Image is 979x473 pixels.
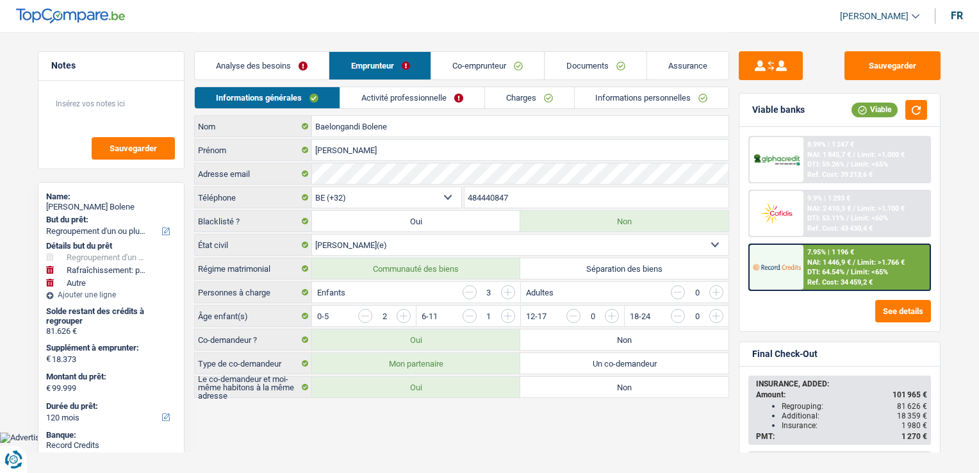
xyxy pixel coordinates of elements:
[853,258,856,267] span: /
[312,211,520,231] label: Oui
[847,268,850,276] span: /
[756,379,927,388] div: INSURANCE, ADDED:
[465,187,729,208] input: 401020304
[858,151,905,159] span: Limit: >1.000 €
[312,329,520,350] label: Oui
[312,258,520,279] label: Communauté des biens
[858,258,905,267] span: Limit: >1.766 €
[195,163,312,184] label: Adresse email
[575,87,729,108] a: Informations personnelles
[46,306,176,326] div: Solde restant des crédits à regrouper
[951,10,963,22] div: fr
[195,235,312,255] label: État civil
[432,52,545,79] a: Co-emprunteur
[844,51,941,80] button: Sauvegarder
[329,52,431,79] a: Emprunteur
[195,306,312,326] label: Âge enfant(s)
[92,137,175,160] button: Sauvegarder
[312,353,520,374] label: Mon partenaire
[195,377,312,397] label: Le co-demandeur et moi-même habitons à la même adresse
[782,421,927,430] div: Insurance:
[893,390,927,399] span: 101 965 €
[853,204,856,213] span: /
[875,300,931,322] button: See details
[808,140,855,149] div: 8.99% | 1 247 €
[808,170,873,179] div: Ref. Cost: 39 213,6 €
[901,432,927,441] span: 1 270 €
[782,402,927,411] div: Regrouping:
[46,440,176,451] div: Record Credits
[195,87,340,108] a: Informations générales
[808,214,845,222] span: DTI: 53.11%
[195,329,312,350] label: Co-demandeur ?
[195,52,329,79] a: Analyse des besoins
[520,211,728,231] label: Non
[808,204,851,213] span: NAI: 2 410,3 €
[379,312,390,320] div: 2
[897,411,927,420] span: 18 359 €
[46,290,176,299] div: Ajouter une ligne
[840,11,909,22] span: [PERSON_NAME]
[46,192,176,202] div: Name:
[46,215,174,225] label: But du prêt:
[46,241,176,251] div: Détails but du prêt
[51,60,171,71] h5: Notes
[897,402,927,411] span: 81 626 €
[110,144,157,153] span: Sauvegarder
[853,151,856,159] span: /
[520,377,728,397] label: Non
[808,160,845,169] span: DTI: 59.26%
[851,160,889,169] span: Limit: <65%
[647,52,728,79] a: Assurance
[483,288,495,297] div: 3
[340,87,484,108] a: Activité professionnelle
[520,353,728,374] label: Un co-demandeur
[753,153,800,167] img: AlphaCredit
[195,282,312,303] label: Personnes à charge
[756,432,927,441] div: PMT:
[195,258,312,279] label: Régime matrimonial
[756,390,927,399] div: Amount:
[195,116,312,137] label: Nom
[691,288,703,297] div: 0
[753,201,800,225] img: Cofidis
[46,383,51,394] span: €
[901,421,927,430] span: 1 980 €
[46,372,174,382] label: Montant du prêt:
[520,329,728,350] label: Non
[808,224,873,233] div: Ref. Cost: 43 430,4 €
[545,52,646,79] a: Documents
[195,353,312,374] label: Type de co-demandeur
[16,8,125,24] img: TopCompare Logo
[782,411,927,420] div: Additional:
[46,326,176,336] div: 81.626 €
[195,140,312,160] label: Prénom
[851,214,889,222] span: Limit: <60%
[46,401,174,411] label: Durée du prêt:
[46,430,176,440] div: Banque:
[808,248,855,256] div: 7.95% | 1 196 €
[808,151,851,159] span: NAI: 1 845,7 €
[317,288,345,297] label: Enfants
[851,268,889,276] span: Limit: <65%
[485,87,574,108] a: Charges
[808,268,845,276] span: DTI: 64.54%
[752,349,818,360] div: Final Check-Out
[46,343,174,353] label: Supplément à emprunter:
[830,6,919,27] a: [PERSON_NAME]
[753,255,800,279] img: Record Credits
[808,194,851,203] div: 9.9% | 1 293 €
[851,103,898,117] div: Viable
[195,211,312,231] label: Blacklisté ?
[312,377,520,397] label: Oui
[520,258,728,279] label: Séparation des biens
[526,288,554,297] label: Adultes
[46,202,176,212] div: [PERSON_NAME] Bolene
[752,104,805,115] div: Viable banks
[847,160,850,169] span: /
[195,187,312,208] label: Téléphone
[808,278,873,286] div: Ref. Cost: 34 459,2 €
[847,214,850,222] span: /
[46,354,51,364] span: €
[858,204,905,213] span: Limit: >1.100 €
